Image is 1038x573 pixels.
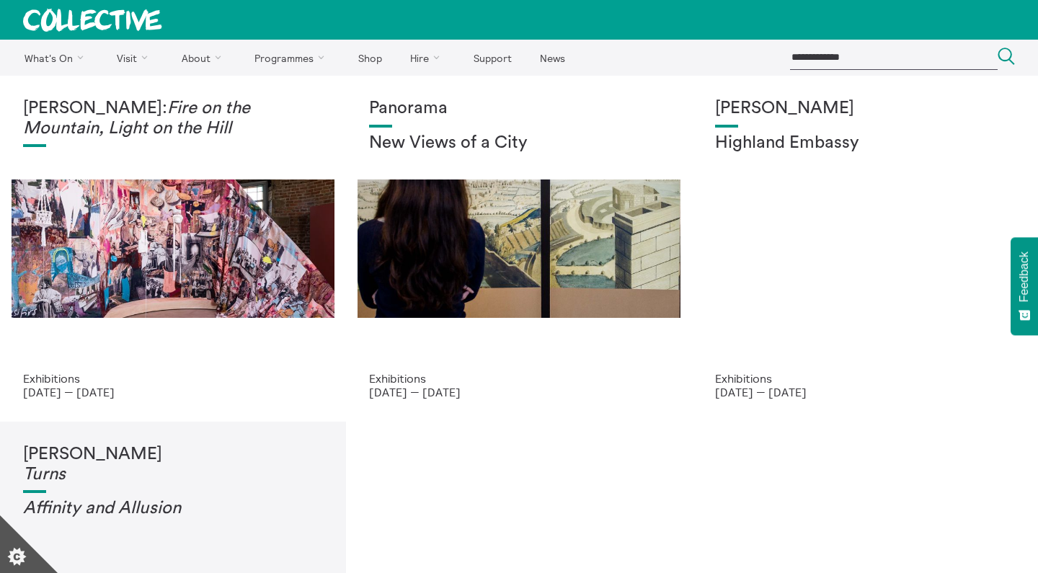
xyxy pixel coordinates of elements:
h1: Panorama [369,99,669,119]
span: Feedback [1018,252,1031,302]
h1: [PERSON_NAME] [23,445,323,484]
a: Shop [345,40,394,76]
h2: New Views of a City [369,133,669,154]
button: Feedback - Show survey [1011,237,1038,335]
em: Turns [23,466,66,483]
a: News [527,40,577,76]
p: [DATE] — [DATE] [23,386,323,399]
a: Solar wheels 17 [PERSON_NAME] Highland Embassy Exhibitions [DATE] — [DATE] [692,76,1038,422]
em: Fire on the Mountain, Light on the Hill [23,99,250,137]
p: [DATE] — [DATE] [369,386,669,399]
p: Exhibitions [369,372,669,385]
h1: [PERSON_NAME]: [23,99,323,138]
a: Support [461,40,524,76]
a: Hire [398,40,458,76]
h1: [PERSON_NAME] [715,99,1015,119]
a: What's On [12,40,102,76]
em: Affinity and Allusi [23,499,161,517]
a: About [169,40,239,76]
p: [DATE] — [DATE] [715,386,1015,399]
p: Exhibitions [715,372,1015,385]
a: Programmes [242,40,343,76]
h2: Highland Embassy [715,133,1015,154]
em: on [161,499,181,517]
a: Visit [105,40,167,76]
p: Exhibitions [23,372,323,385]
a: Collective Panorama June 2025 small file 8 Panorama New Views of a City Exhibitions [DATE] — [DATE] [346,76,692,422]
